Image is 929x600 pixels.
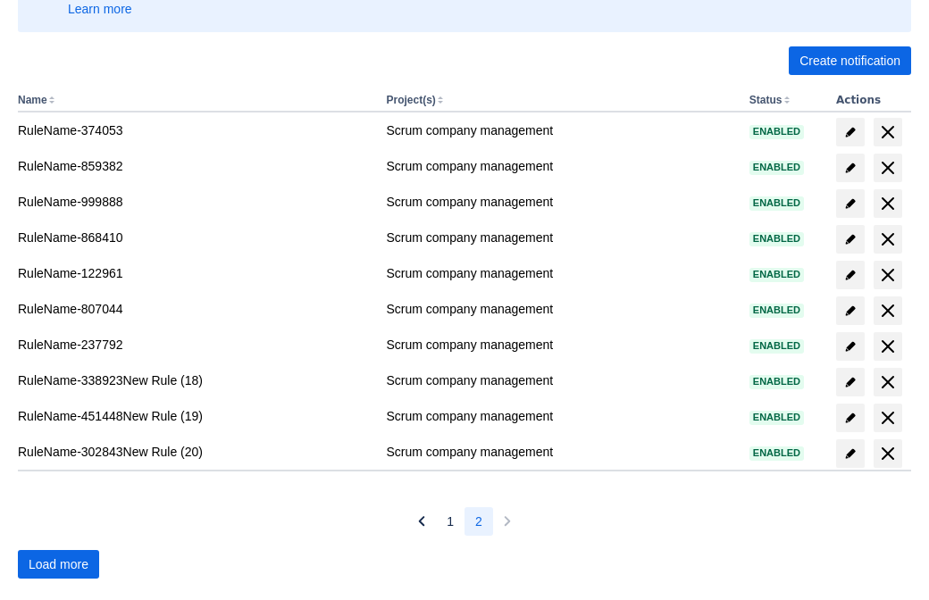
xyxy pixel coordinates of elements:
[843,232,858,246] span: edit
[843,268,858,282] span: edit
[18,300,372,318] div: RuleName-807044
[18,94,47,106] button: Name
[877,264,899,286] span: delete
[877,371,899,393] span: delete
[386,193,734,211] div: Scrum company management
[386,94,435,106] button: Project(s)
[843,304,858,318] span: edit
[464,507,493,536] button: Page 2
[843,375,858,389] span: edit
[749,305,804,315] span: Enabled
[18,443,372,461] div: RuleName-302843New Rule (20)
[749,377,804,387] span: Enabled
[749,94,783,106] button: Status
[749,162,804,172] span: Enabled
[749,127,804,137] span: Enabled
[799,46,900,75] span: Create notification
[386,407,734,425] div: Scrum company management
[386,443,734,461] div: Scrum company management
[843,411,858,425] span: edit
[749,448,804,458] span: Enabled
[843,196,858,211] span: edit
[877,407,899,429] span: delete
[749,270,804,279] span: Enabled
[407,507,436,536] button: Previous
[877,193,899,214] span: delete
[877,336,899,357] span: delete
[18,264,372,282] div: RuleName-122961
[843,161,858,175] span: edit
[386,264,734,282] div: Scrum company management
[877,229,899,250] span: delete
[386,300,734,318] div: Scrum company management
[789,46,911,75] button: Create notification
[18,550,99,579] button: Load more
[18,336,372,354] div: RuleName-237792
[18,407,372,425] div: RuleName-451448New Rule (19)
[436,507,464,536] button: Page 1
[843,125,858,139] span: edit
[877,443,899,464] span: delete
[29,550,88,579] span: Load more
[18,371,372,389] div: RuleName-338923New Rule (18)
[18,121,372,139] div: RuleName-374053
[407,507,522,536] nav: Pagination
[493,507,522,536] button: Next
[749,234,804,244] span: Enabled
[386,371,734,389] div: Scrum company management
[877,121,899,143] span: delete
[877,157,899,179] span: delete
[829,89,911,112] th: Actions
[18,157,372,175] div: RuleName-859382
[386,157,734,175] div: Scrum company management
[18,229,372,246] div: RuleName-868410
[749,412,804,422] span: Enabled
[475,507,482,536] span: 2
[447,507,454,536] span: 1
[386,229,734,246] div: Scrum company management
[386,336,734,354] div: Scrum company management
[877,300,899,321] span: delete
[843,339,858,354] span: edit
[749,341,804,351] span: Enabled
[386,121,734,139] div: Scrum company management
[749,198,804,208] span: Enabled
[843,446,858,461] span: edit
[18,193,372,211] div: RuleName-999888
